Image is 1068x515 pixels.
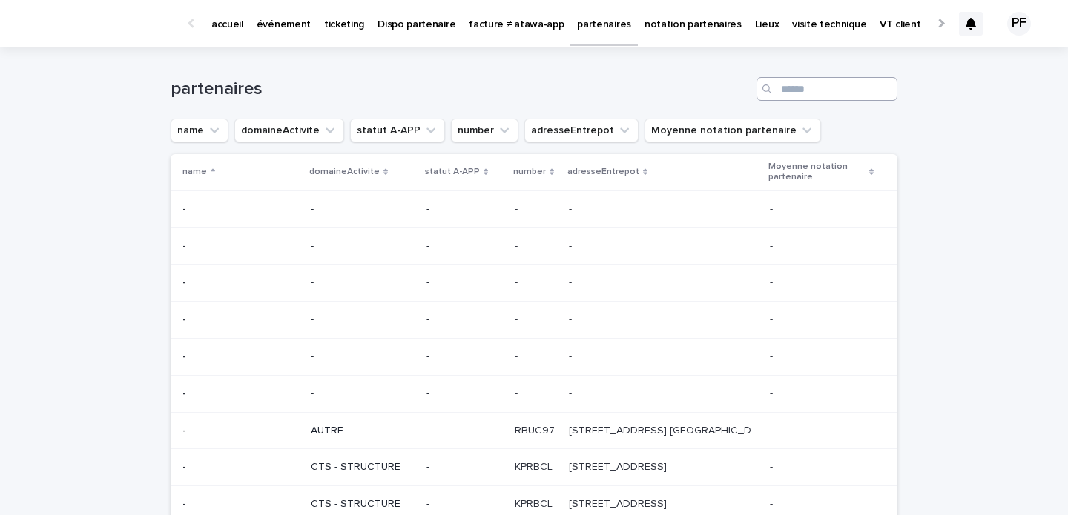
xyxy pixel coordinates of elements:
[171,449,897,486] tr: -- CTS - STRUCTURE-KPRBCLKPRBCL [STREET_ADDRESS][STREET_ADDRESS] --
[768,159,866,186] p: Moyenne notation partenaire
[569,458,670,474] p: [STREET_ADDRESS]
[569,385,575,400] p: -
[311,461,415,474] p: CTS - STRUCTURE
[182,348,189,363] p: -
[311,425,415,437] p: AUTRE
[311,240,415,253] p: -
[426,425,503,437] p: -
[515,458,556,474] p: KPRBCL
[311,203,415,216] p: -
[171,412,897,449] tr: -- AUTRE-RBUC97RBUC97 [STREET_ADDRESS] [GEOGRAPHIC_DATA][STREET_ADDRESS] [GEOGRAPHIC_DATA] --
[756,77,897,101] input: Search
[171,227,897,265] tr: -- ---- -- --
[182,273,189,289] p: -
[171,190,897,227] tr: -- ---- -- --
[569,310,575,326] p: -
[350,119,445,142] button: statut A-APP
[569,200,575,216] p: -
[311,388,415,400] p: -
[309,164,380,180] p: domaineActivite
[30,9,174,39] img: Ls34BcGeRexTGTNfXpUC
[311,313,415,326] p: -
[182,237,189,253] p: -
[515,273,521,289] p: -
[182,164,207,180] p: name
[513,164,546,180] p: number
[770,458,776,474] p: -
[171,375,897,412] tr: -- ---- -- --
[426,276,503,289] p: -
[171,265,897,302] tr: -- ---- -- --
[770,237,776,253] p: -
[182,422,189,437] p: -
[171,119,228,142] button: name
[171,79,751,100] h1: partenaires
[645,119,821,142] button: Moyenne notation partenaire
[426,461,503,474] p: -
[515,348,521,363] p: -
[1007,12,1031,36] div: PF
[426,388,503,400] p: -
[426,313,503,326] p: -
[770,273,776,289] p: -
[182,310,189,326] p: -
[451,119,518,142] button: number
[171,338,897,375] tr: -- ---- -- --
[515,200,521,216] p: -
[182,385,189,400] p: -
[567,164,639,180] p: adresseEntrepot
[515,422,558,437] p: RBUC97
[425,164,480,180] p: statut A-APP
[515,385,521,400] p: -
[770,385,776,400] p: -
[515,495,556,511] p: KPRBCL
[770,422,776,437] p: -
[311,498,415,511] p: CTS - STRUCTURE
[524,119,639,142] button: adresseEntrepot
[171,302,897,339] tr: -- ---- -- --
[569,495,670,511] p: [STREET_ADDRESS]
[182,200,189,216] p: -
[569,237,575,253] p: -
[569,422,761,437] p: [STREET_ADDRESS] [GEOGRAPHIC_DATA]
[770,348,776,363] p: -
[426,498,503,511] p: -
[770,310,776,326] p: -
[234,119,344,142] button: domaineActivite
[311,276,415,289] p: -
[182,495,189,511] p: -
[426,350,503,363] p: -
[569,273,575,289] p: -
[770,495,776,511] p: -
[311,350,415,363] p: -
[426,240,503,253] p: -
[569,348,575,363] p: -
[426,203,503,216] p: -
[515,237,521,253] p: -
[770,200,776,216] p: -
[182,458,189,474] p: -
[515,310,521,326] p: -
